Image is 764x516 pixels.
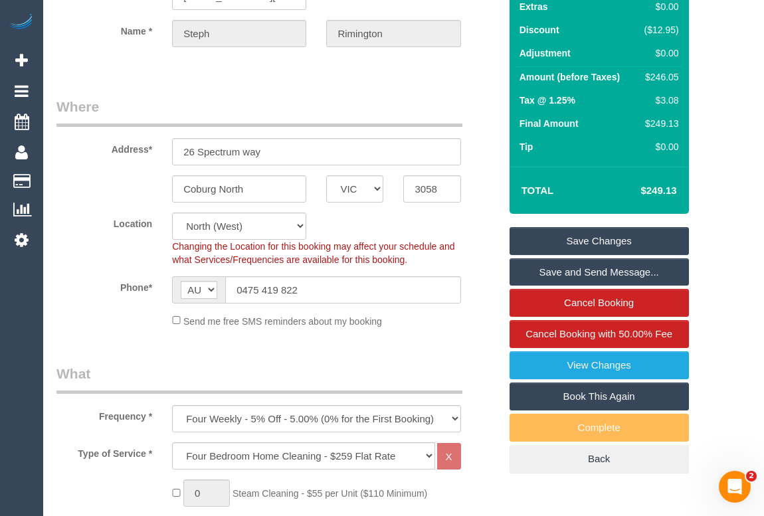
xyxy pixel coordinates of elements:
span: Send me free SMS reminders about my booking [183,315,382,326]
a: Book This Again [510,383,689,410]
a: Save Changes [510,227,689,255]
label: Location [47,213,162,230]
label: Final Amount [520,117,579,130]
div: $249.13 [639,117,679,130]
label: Amount (before Taxes) [520,70,620,84]
div: $0.00 [639,140,679,153]
div: $3.08 [639,94,679,107]
label: Phone* [47,276,162,294]
div: $246.05 [639,70,679,84]
legend: What [56,364,462,394]
input: Post Code* [403,175,460,203]
label: Tip [520,140,533,153]
label: Frequency * [47,405,162,423]
a: Cancel Booking with 50.00% Fee [510,320,689,348]
input: Phone* [225,276,460,303]
a: View Changes [510,351,689,379]
legend: Where [56,97,462,127]
span: Cancel Booking with 50.00% Fee [525,328,672,339]
input: Suburb* [172,175,306,203]
label: Tax @ 1.25% [520,94,575,107]
label: Adjustment [520,46,571,60]
div: ($12.95) [639,23,679,37]
div: $0.00 [639,46,679,60]
input: Last Name* [326,20,460,47]
a: Back [510,445,689,473]
span: Steam Cleaning - $55 per Unit ($110 Minimum) [233,488,427,499]
a: Save and Send Message... [510,258,689,286]
span: 2 [746,471,757,481]
label: Address* [47,138,162,156]
h4: $249.13 [601,185,676,197]
input: First Name* [172,20,306,47]
img: Automaid Logo [8,13,35,32]
label: Discount [520,23,559,37]
label: Name * [47,20,162,38]
span: Changing the Location for this booking may affect your schedule and what Services/Frequencies are... [172,241,454,265]
strong: Total [522,185,554,196]
iframe: Intercom live chat [719,471,751,503]
a: Cancel Booking [510,289,689,317]
label: Type of Service * [47,442,162,460]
